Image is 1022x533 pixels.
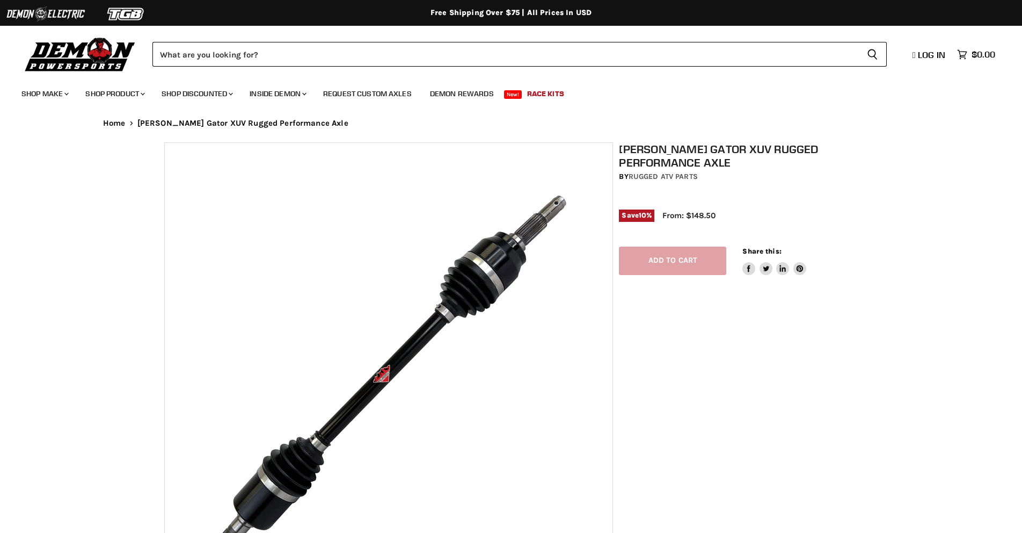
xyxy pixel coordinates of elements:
a: Home [103,119,126,128]
a: Shop Product [77,83,151,105]
a: $0.00 [952,47,1001,62]
a: Log in [908,50,952,60]
button: Search [858,42,887,67]
a: Race Kits [519,83,572,105]
div: Free Shipping Over $75 | All Prices In USD [82,8,940,18]
span: Log in [918,49,945,60]
a: Inside Demon [242,83,313,105]
span: Share this: [742,247,781,255]
input: Search [152,42,858,67]
a: Rugged ATV Parts [629,172,698,181]
span: From: $148.50 [662,211,716,220]
span: New! [504,90,522,99]
span: [PERSON_NAME] Gator XUV Rugged Performance Axle [137,119,348,128]
aside: Share this: [742,247,806,275]
a: Demon Rewards [422,83,502,105]
img: Demon Electric Logo 2 [5,4,86,24]
img: Demon Powersports [21,35,139,73]
a: Shop Make [13,83,75,105]
a: Request Custom Axles [315,83,420,105]
div: by [619,171,864,183]
nav: Breadcrumbs [82,119,940,128]
span: 10 [639,211,646,219]
a: Shop Discounted [154,83,239,105]
form: Product [152,42,887,67]
ul: Main menu [13,78,992,105]
h1: [PERSON_NAME] Gator XUV Rugged Performance Axle [619,142,864,169]
span: $0.00 [972,49,995,60]
span: Save % [619,210,654,221]
img: TGB Logo 2 [86,4,166,24]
